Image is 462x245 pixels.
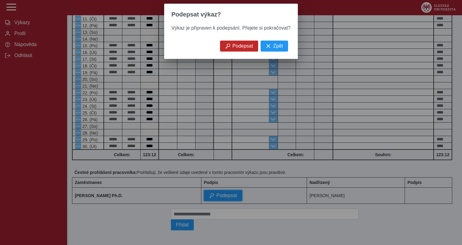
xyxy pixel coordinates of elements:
button: Zpět [261,41,288,52]
span: Výkaz je připraven k podepsání. Přejete si pokračovat? [171,25,291,31]
span: Podepsat [233,43,253,49]
span: Zpět [273,43,283,49]
button: Podepsat [220,41,258,52]
span: Podepsat výkaz? [171,11,221,18]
